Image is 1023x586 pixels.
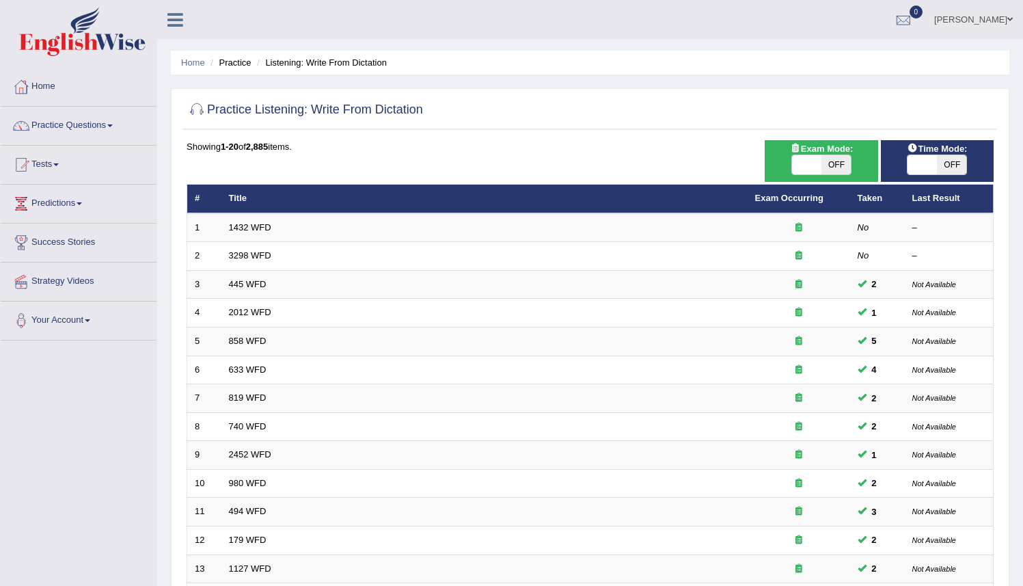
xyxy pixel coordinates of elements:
[912,337,956,345] small: Not Available
[187,242,221,271] td: 2
[867,505,882,519] span: You can still take this question
[912,308,956,317] small: Not Available
[187,498,221,527] td: 11
[912,250,986,263] div: –
[755,449,843,462] div: Exam occurring question
[821,155,851,174] span: OFF
[1,68,156,102] a: Home
[905,185,994,213] th: Last Result
[187,140,994,153] div: Showing of items.
[229,250,271,261] a: 3298 WFD
[912,394,956,402] small: Not Available
[229,478,267,488] a: 980 WFD
[1,107,156,141] a: Practice Questions
[785,142,858,156] span: Exam Mode:
[867,362,882,377] span: You can still take this question
[867,448,882,462] span: You can still take this question
[912,366,956,374] small: Not Available
[187,356,221,384] td: 6
[755,250,843,263] div: Exam occurring question
[229,279,267,289] a: 445 WFD
[755,364,843,377] div: Exam occurring question
[765,140,877,182] div: Show exams occurring in exams
[254,56,387,69] li: Listening: Write From Dictation
[912,479,956,488] small: Not Available
[858,222,869,232] em: No
[187,469,221,498] td: 10
[1,263,156,297] a: Strategy Videos
[867,334,882,348] span: You can still take this question
[850,185,905,213] th: Taken
[1,224,156,258] a: Success Stories
[755,193,823,203] a: Exam Occurring
[912,280,956,289] small: Not Available
[912,507,956,516] small: Not Available
[229,222,271,232] a: 1432 WFD
[755,505,843,518] div: Exam occurring question
[187,299,221,328] td: 4
[1,185,156,219] a: Predictions
[912,222,986,235] div: –
[229,449,271,460] a: 2452 WFD
[207,56,251,69] li: Practice
[912,451,956,459] small: Not Available
[867,533,882,547] span: You can still take this question
[755,392,843,405] div: Exam occurring question
[187,185,221,213] th: #
[229,506,267,516] a: 494 WFD
[181,57,205,68] a: Home
[755,306,843,319] div: Exam occurring question
[229,307,271,317] a: 2012 WFD
[229,336,267,346] a: 858 WFD
[229,392,267,403] a: 819 WFD
[912,536,956,544] small: Not Available
[755,534,843,547] div: Exam occurring question
[858,250,869,261] em: No
[221,185,748,213] th: Title
[229,563,271,574] a: 1127 WFD
[867,419,882,434] span: You can still take this question
[187,412,221,441] td: 8
[910,5,923,18] span: 0
[867,306,882,320] span: You can still take this question
[867,391,882,405] span: You can still take this question
[187,384,221,413] td: 7
[937,155,966,174] span: OFF
[1,302,156,336] a: Your Account
[755,335,843,348] div: Exam occurring question
[187,100,423,120] h2: Practice Listening: Write From Dictation
[229,421,267,431] a: 740 WFD
[755,563,843,576] div: Exam occurring question
[867,561,882,576] span: You can still take this question
[187,441,221,470] td: 9
[912,423,956,431] small: Not Available
[187,526,221,555] td: 12
[901,142,972,156] span: Time Mode:
[187,328,221,356] td: 5
[867,277,882,291] span: You can still take this question
[187,270,221,299] td: 3
[867,476,882,490] span: You can still take this question
[755,421,843,434] div: Exam occurring question
[246,142,269,152] b: 2,885
[221,142,238,152] b: 1-20
[1,146,156,180] a: Tests
[229,535,267,545] a: 179 WFD
[912,565,956,573] small: Not Available
[755,222,843,235] div: Exam occurring question
[187,555,221,583] td: 13
[229,364,267,375] a: 633 WFD
[187,213,221,242] td: 1
[755,278,843,291] div: Exam occurring question
[755,477,843,490] div: Exam occurring question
